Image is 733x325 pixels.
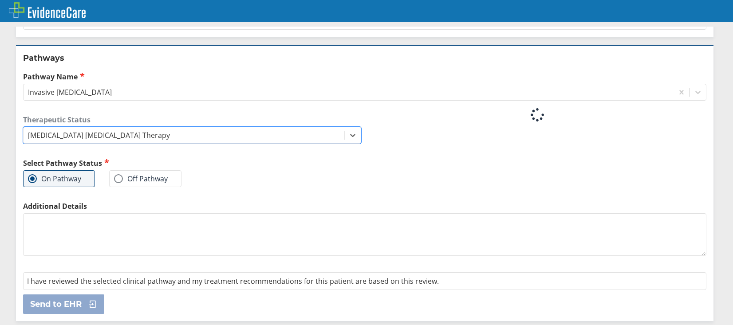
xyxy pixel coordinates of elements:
[23,201,706,211] label: Additional Details
[23,53,706,63] h2: Pathways
[23,115,361,125] label: Therapeutic Status
[23,71,706,82] label: Pathway Name
[30,299,82,309] span: Send to EHR
[23,294,104,314] button: Send to EHR
[28,174,81,183] label: On Pathway
[114,174,168,183] label: Off Pathway
[27,276,439,286] span: I have reviewed the selected clinical pathway and my treatment recommendations for this patient a...
[9,2,86,18] img: EvidenceCare
[23,158,361,168] h2: Select Pathway Status
[28,87,112,97] div: Invasive [MEDICAL_DATA]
